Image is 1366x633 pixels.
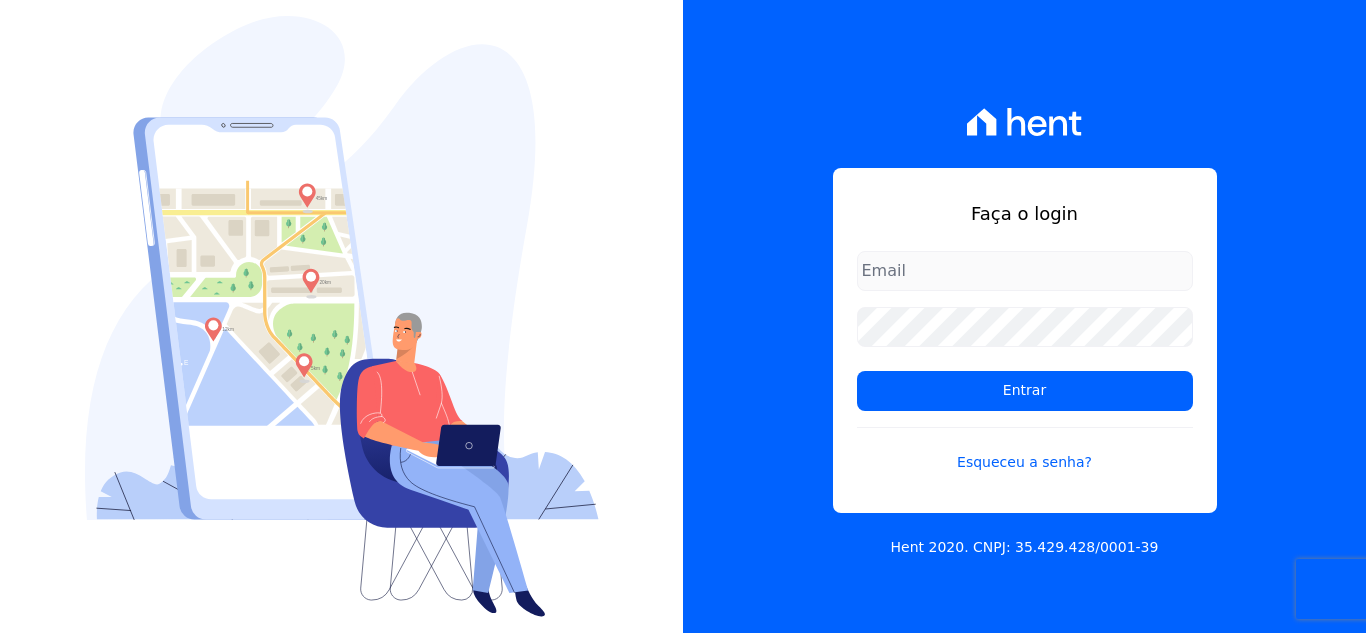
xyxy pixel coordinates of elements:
p: Hent 2020. CNPJ: 35.429.428/0001-39 [891,537,1159,558]
img: Login [85,16,599,617]
a: Esqueceu a senha? [857,427,1193,473]
input: Email [857,251,1193,291]
input: Entrar [857,371,1193,411]
h1: Faça o login [857,200,1193,227]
